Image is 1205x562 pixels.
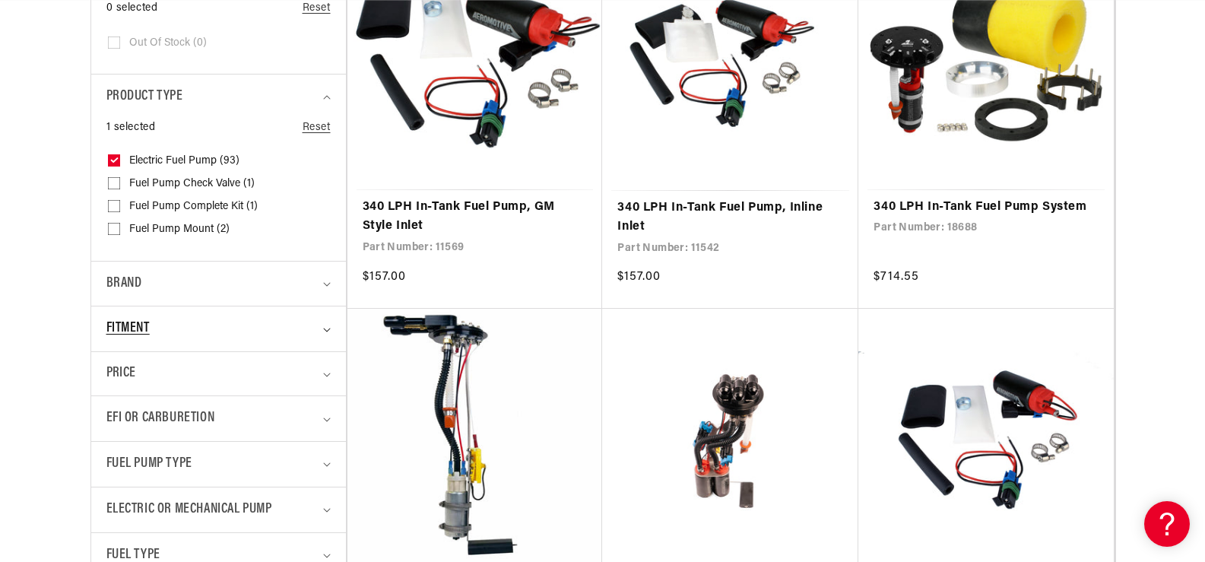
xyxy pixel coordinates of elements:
[106,273,142,295] span: Brand
[129,154,239,168] span: Electric Fuel Pump (93)
[106,453,192,475] span: Fuel Pump Type
[106,487,331,532] summary: Electric or Mechanical Pump (0 selected)
[106,442,331,487] summary: Fuel Pump Type (0 selected)
[106,352,331,395] summary: Price
[617,198,843,237] a: 340 LPH In-Tank Fuel Pump, Inline Inlet
[106,86,183,108] span: Product type
[363,198,588,237] a: 340 LPH In-Tank Fuel Pump, GM Style Inlet
[303,119,331,136] a: Reset
[106,306,331,351] summary: Fitment (0 selected)
[106,364,136,384] span: Price
[106,396,331,441] summary: EFI or Carburetion (0 selected)
[129,37,207,50] span: Out of stock (0)
[106,499,272,521] span: Electric or Mechanical Pump
[106,318,150,340] span: Fitment
[106,75,331,119] summary: Product type (1 selected)
[106,262,331,306] summary: Brand (0 selected)
[129,223,230,237] span: Fuel Pump Mount (2)
[106,119,156,136] span: 1 selected
[106,408,215,430] span: EFI or Carburetion
[129,200,258,214] span: Fuel Pump Complete Kit (1)
[129,177,255,191] span: Fuel Pump Check Valve (1)
[874,198,1099,217] a: 340 LPH In-Tank Fuel Pump System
